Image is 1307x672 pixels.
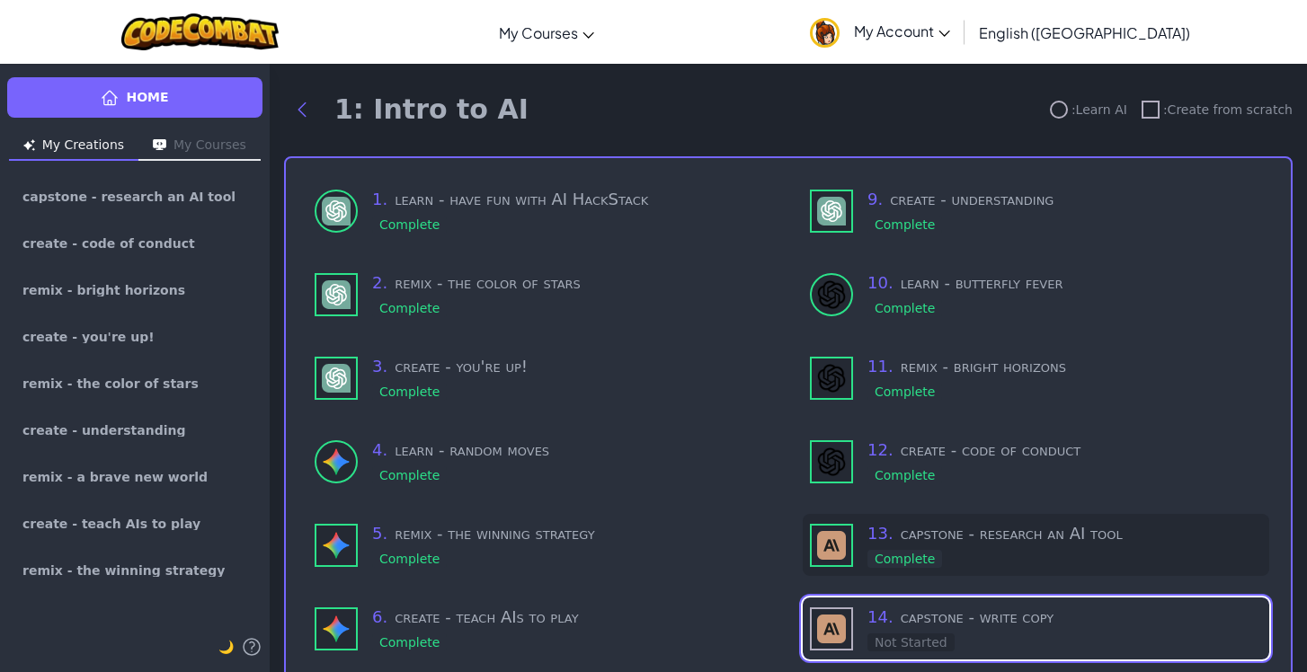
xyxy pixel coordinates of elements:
div: Complete [372,383,447,401]
button: 🌙 [218,636,234,658]
div: use - Gemini (Complete) [307,597,774,659]
span: create - you're up! [22,331,155,343]
span: 10 . [867,273,894,292]
div: learn to use - GPT-4 (Complete) [307,180,774,242]
span: Home [126,88,168,107]
div: learn to use - DALL-E 3 (Complete) [803,263,1269,325]
h3: remix - the color of stars [372,270,767,296]
span: 12 . [867,440,894,459]
a: remix - the color of stars [7,362,262,405]
span: My Account [854,22,950,40]
h1: 1: Intro to AI [334,93,529,126]
span: remix - the winning strategy [22,564,225,577]
img: Icon [153,139,166,151]
a: create - code of conduct [7,222,262,265]
a: create - teach AIs to play [7,502,262,545]
img: DALL-E 3 [817,280,846,309]
span: 4 . [372,440,387,459]
div: Complete [372,466,447,484]
a: create - you're up! [7,315,262,358]
img: GPT-4 [322,197,351,225]
div: Complete [867,216,942,234]
h3: capstone - research an AI tool [867,521,1262,546]
div: use - GPT-4 (Complete) [803,180,1269,242]
a: Home [7,77,262,118]
img: CodeCombat logo [121,13,279,50]
img: DALL-E 3 [817,364,846,393]
div: Complete [372,299,447,317]
img: Gemini [322,447,351,476]
a: My Courses [490,8,603,57]
div: Complete [372,216,447,234]
span: capstone - research an AI tool [22,190,236,203]
h3: remix - bright horizons [867,354,1262,379]
span: 6 . [372,607,387,626]
img: Gemini [322,615,351,643]
span: create - understanding [22,424,186,437]
span: 5 . [372,524,387,543]
div: Complete [372,633,447,651]
span: My Courses [499,23,578,42]
img: Icon [23,139,35,151]
span: 1 . [372,190,387,208]
img: Claude [817,615,846,643]
img: GPT-4 [322,280,351,309]
span: 14 . [867,607,894,626]
a: My Account [801,4,959,60]
h3: capstone - write copy [867,605,1262,630]
div: Complete [867,550,942,568]
h3: learn - random moves [372,438,767,463]
img: avatar [810,18,840,48]
span: 3 . [372,357,387,376]
div: use - DALL-E 3 (Complete) [803,347,1269,409]
h3: learn - butterfly fever [867,270,1262,296]
span: English ([GEOGRAPHIC_DATA]) [979,23,1190,42]
a: capstone - research an AI tool [7,175,262,218]
button: My Creations [9,132,138,161]
span: 🌙 [218,640,234,654]
span: : Create from scratch [1163,101,1293,119]
span: 9 . [867,190,883,208]
a: create - understanding [7,409,262,452]
img: GPT-4 [817,197,846,225]
h3: create - you're up! [372,354,767,379]
span: remix - bright horizons [22,284,185,296]
h3: learn - have fun with AI HackStack [372,187,767,212]
div: use - Gemini (Complete) [307,514,774,576]
button: Back to modules [284,92,320,128]
h3: create - understanding [867,187,1262,212]
div: use - Claude (Complete) [803,514,1269,576]
button: My Courses [138,132,261,161]
h3: create - teach AIs to play [372,605,767,630]
a: English ([GEOGRAPHIC_DATA]) [970,8,1199,57]
img: Gemini [322,531,351,560]
a: remix - the winning strategy [7,549,262,592]
h3: remix - the winning strategy [372,521,767,546]
div: use - GPT-4 (Complete) [307,347,774,409]
div: Complete [867,299,942,317]
div: use - Claude (Not Started) [803,597,1269,659]
a: remix - bright horizons [7,269,262,312]
a: remix - a brave new world [7,455,262,499]
span: create - teach AIs to play [22,517,200,530]
span: 11 . [867,357,894,376]
span: 2 . [372,273,387,292]
span: remix - a brave new world [22,471,208,483]
div: Not Started [867,633,955,651]
span: create - code of conduct [22,237,195,250]
div: use - GPT-4 (Complete) [307,263,774,325]
img: GPT-4 [322,364,351,393]
img: Claude [817,531,846,560]
div: learn to use - Gemini (Complete) [307,430,774,492]
img: DALL-E 3 [817,447,846,476]
span: : Learn AI [1071,101,1127,119]
span: remix - the color of stars [22,377,199,390]
h3: create - code of conduct [867,438,1262,463]
div: use - DALL-E 3 (Complete) [803,430,1269,492]
div: Complete [372,550,447,568]
div: Complete [867,466,942,484]
div: Complete [867,383,942,401]
span: 13 . [867,524,894,543]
